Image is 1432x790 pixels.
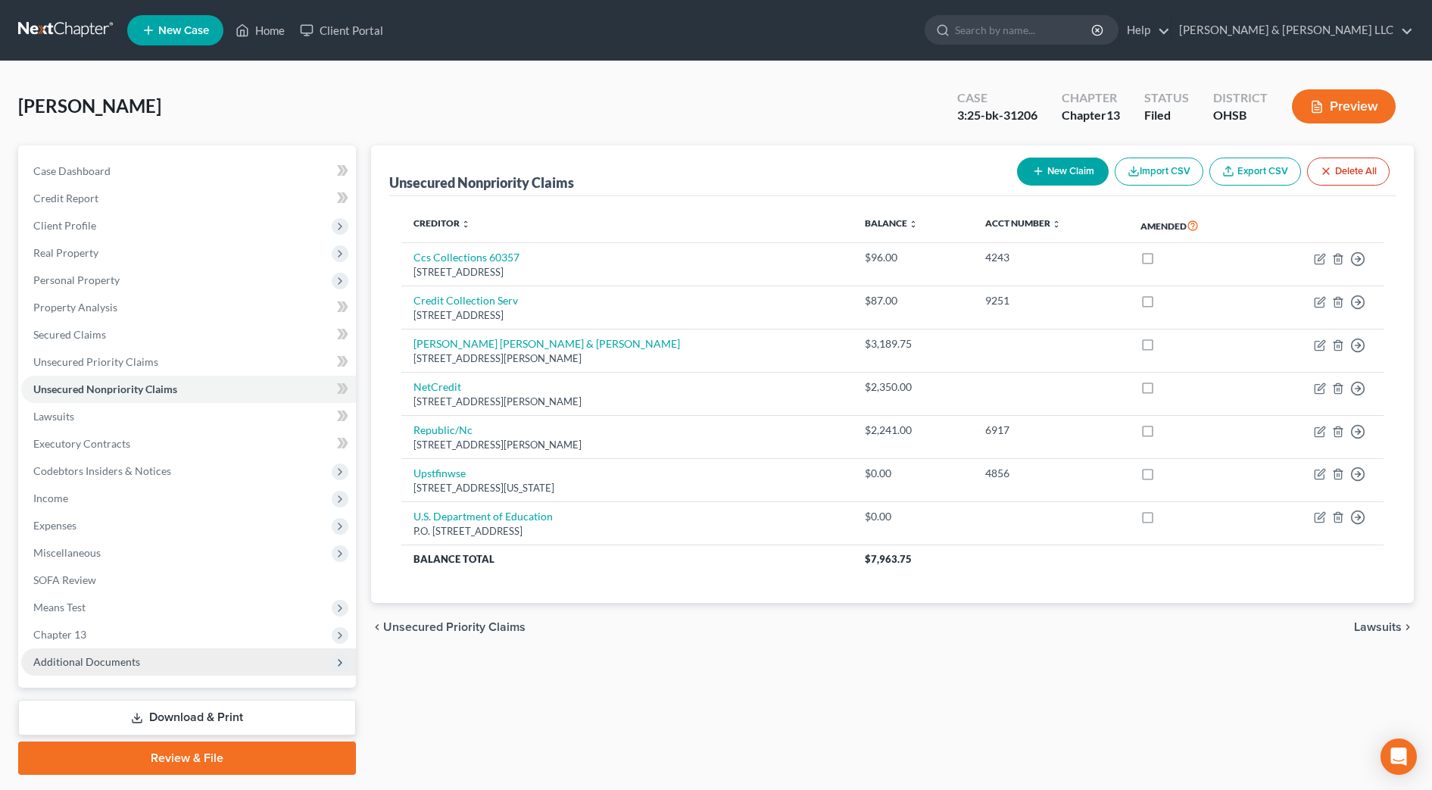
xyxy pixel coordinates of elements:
[985,217,1061,229] a: Acct Number unfold_more
[461,220,470,229] i: unfold_more
[21,294,356,321] a: Property Analysis
[413,438,841,452] div: [STREET_ADDRESS][PERSON_NAME]
[413,294,518,307] a: Credit Collection Serv
[1144,107,1189,124] div: Filed
[33,355,158,368] span: Unsecured Priority Claims
[33,301,117,314] span: Property Analysis
[413,395,841,409] div: [STREET_ADDRESS][PERSON_NAME]
[1354,621,1402,633] span: Lawsuits
[413,251,519,264] a: Ccs Collections 60357
[985,250,1116,265] div: 4243
[865,379,960,395] div: $2,350.00
[33,164,111,177] span: Case Dashboard
[21,185,356,212] a: Credit Report
[1128,208,1256,243] th: Amended
[1209,158,1301,186] a: Export CSV
[1119,17,1170,44] a: Help
[33,273,120,286] span: Personal Property
[401,545,853,573] th: Balance Total
[413,524,841,539] div: P.O. [STREET_ADDRESS]
[292,17,391,44] a: Client Portal
[21,430,356,457] a: Executory Contracts
[33,464,171,477] span: Codebtors Insiders & Notices
[955,16,1093,44] input: Search by name...
[33,628,86,641] span: Chapter 13
[413,510,553,523] a: U.S. Department of Education
[383,621,526,633] span: Unsecured Priority Claims
[33,192,98,205] span: Credit Report
[21,321,356,348] a: Secured Claims
[228,17,292,44] a: Home
[33,601,86,614] span: Means Test
[1144,89,1189,107] div: Status
[909,220,918,229] i: unfold_more
[33,546,101,559] span: Miscellaneous
[1017,158,1109,186] button: New Claim
[33,328,106,341] span: Secured Claims
[865,293,960,308] div: $87.00
[389,173,574,192] div: Unsecured Nonpriority Claims
[1292,89,1396,123] button: Preview
[413,308,841,323] div: [STREET_ADDRESS]
[985,423,1116,438] div: 6917
[21,567,356,594] a: SOFA Review
[1052,220,1061,229] i: unfold_more
[413,423,473,436] a: Republic/Nc
[985,466,1116,481] div: 4856
[413,351,841,366] div: [STREET_ADDRESS][PERSON_NAME]
[1307,158,1390,186] button: Delete All
[18,95,161,117] span: [PERSON_NAME]
[1213,107,1268,124] div: OHSB
[33,383,177,395] span: Unsecured Nonpriority Claims
[1381,738,1417,775] div: Open Intercom Messenger
[865,466,960,481] div: $0.00
[18,742,356,775] a: Review & File
[413,265,841,279] div: [STREET_ADDRESS]
[413,217,470,229] a: Creditor unfold_more
[865,423,960,438] div: $2,241.00
[865,336,960,351] div: $3,189.75
[865,250,960,265] div: $96.00
[1062,89,1120,107] div: Chapter
[33,655,140,668] span: Additional Documents
[413,337,680,350] a: [PERSON_NAME] [PERSON_NAME] & [PERSON_NAME]
[1062,107,1120,124] div: Chapter
[413,467,466,479] a: Upstfinwse
[158,25,209,36] span: New Case
[371,621,526,633] button: chevron_left Unsecured Priority Claims
[865,509,960,524] div: $0.00
[1115,158,1203,186] button: Import CSV
[1106,108,1120,122] span: 13
[21,376,356,403] a: Unsecured Nonpriority Claims
[33,492,68,504] span: Income
[413,380,461,393] a: NetCredit
[18,700,356,735] a: Download & Print
[371,621,383,633] i: chevron_left
[413,481,841,495] div: [STREET_ADDRESS][US_STATE]
[33,246,98,259] span: Real Property
[33,519,76,532] span: Expenses
[865,553,912,565] span: $7,963.75
[985,293,1116,308] div: 9251
[1213,89,1268,107] div: District
[21,403,356,430] a: Lawsuits
[1354,621,1414,633] button: Lawsuits chevron_right
[865,217,918,229] a: Balance unfold_more
[957,107,1037,124] div: 3:25-bk-31206
[33,219,96,232] span: Client Profile
[1402,621,1414,633] i: chevron_right
[1171,17,1413,44] a: [PERSON_NAME] & [PERSON_NAME] LLC
[21,348,356,376] a: Unsecured Priority Claims
[21,158,356,185] a: Case Dashboard
[33,573,96,586] span: SOFA Review
[33,410,74,423] span: Lawsuits
[33,437,130,450] span: Executory Contracts
[957,89,1037,107] div: Case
